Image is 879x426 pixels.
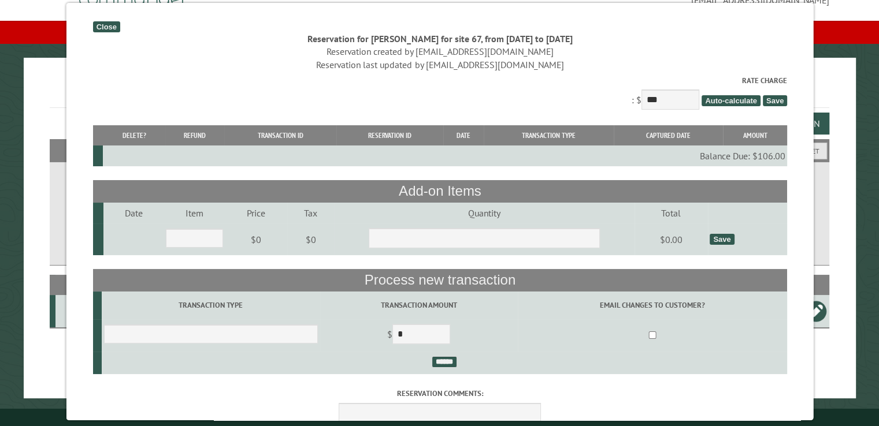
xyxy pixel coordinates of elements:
[336,125,443,145] th: Reservation ID
[50,76,829,108] h1: Reservations
[519,300,785,311] label: Email changes to customer?
[224,223,287,256] td: $0
[92,388,787,399] label: Reservation comments:
[165,125,224,145] th: Refund
[92,180,787,202] th: Add-on Items
[374,413,505,421] small: © Campground Commander LLC. All rights reserved.
[613,125,722,145] th: Captured Date
[709,234,733,245] div: Save
[92,269,787,291] th: Process new transaction
[103,300,318,311] label: Transaction Type
[164,203,224,223] td: Item
[634,223,708,256] td: $0.00
[224,125,336,145] th: Transaction ID
[102,125,165,145] th: Delete?
[92,45,787,58] div: Reservation created by [EMAIL_ADDRESS][DOMAIN_NAME]
[92,32,787,45] div: Reservation for [PERSON_NAME] for site 67, from [DATE] to [DATE]
[722,125,787,145] th: Amount
[103,203,164,223] td: Date
[320,319,517,352] td: $
[102,145,787,166] td: Balance Due: $106.00
[92,75,787,113] div: : $
[60,305,99,317] div: 67
[287,203,335,223] td: Tax
[634,203,708,223] td: Total
[224,203,287,223] td: Price
[443,125,484,145] th: Date
[287,223,335,256] td: $0
[321,300,515,311] label: Transaction Amount
[762,95,787,106] span: Save
[92,58,787,71] div: Reservation last updated by [EMAIL_ADDRESS][DOMAIN_NAME]
[701,95,760,106] span: Auto-calculate
[334,203,633,223] td: Quantity
[92,21,120,32] div: Close
[92,75,787,86] label: Rate Charge
[483,125,613,145] th: Transaction Type
[50,139,829,161] h2: Filters
[55,275,102,295] th: Site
